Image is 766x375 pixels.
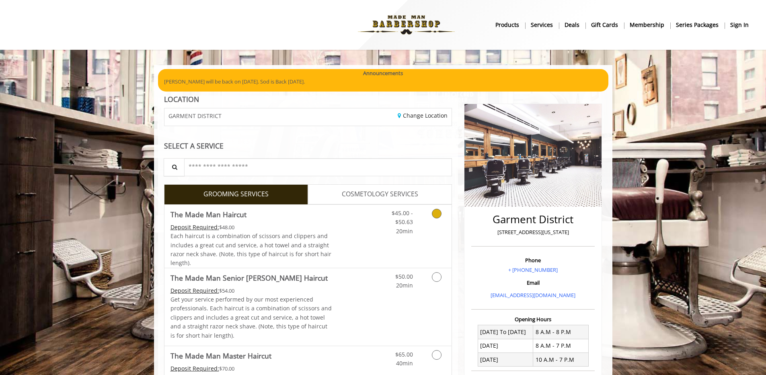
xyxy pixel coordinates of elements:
img: Made Man Barbershop logo [351,3,462,47]
div: $48.00 [170,223,332,232]
b: sign in [730,20,749,29]
span: This service needs some Advance to be paid before we block your appointment [170,365,219,372]
td: 10 A.M - 7 P.M [533,353,589,367]
b: Membership [630,20,664,29]
button: Service Search [164,158,185,176]
b: Announcements [363,69,403,77]
a: [EMAIL_ADDRESS][DOMAIN_NAME] [491,291,575,299]
b: Deals [565,20,579,29]
span: 40min [396,359,413,367]
a: Series packagesSeries packages [670,19,725,31]
a: Change Location [398,112,448,119]
span: $45.00 - $50.63 [392,209,413,226]
span: 20min [396,281,413,289]
a: MembershipMembership [624,19,670,31]
p: [PERSON_NAME] will be back on [DATE]. Sod is Back [DATE]. [164,77,602,86]
b: Services [531,20,553,29]
div: $54.00 [170,286,332,295]
td: [DATE] [478,353,533,367]
span: This service needs some Advance to be paid before we block your appointment [170,287,219,294]
b: products [495,20,519,29]
span: $50.00 [395,273,413,280]
span: $65.00 [395,351,413,358]
p: Get your service performed by our most experienced professionals. Each haircut is a combination o... [170,295,332,340]
td: [DATE] [478,339,533,353]
h2: Garment District [473,214,593,225]
h3: Opening Hours [471,316,595,322]
td: [DATE] To [DATE] [478,325,533,339]
b: The Made Man Haircut [170,209,246,220]
span: 20min [396,227,413,235]
b: The Made Man Master Haircut [170,350,271,361]
td: 8 A.M - 8 P.M [533,325,589,339]
span: GROOMING SERVICES [203,189,269,200]
span: Each haircut is a combination of scissors and clippers and includes a great cut and service, a ho... [170,232,331,267]
a: ServicesServices [525,19,559,31]
h3: Phone [473,257,593,263]
span: GARMENT DISTRICT [168,113,222,119]
span: COSMETOLOGY SERVICES [342,189,418,200]
div: SELECT A SERVICE [164,142,452,150]
a: DealsDeals [559,19,585,31]
b: Series packages [676,20,719,29]
span: This service needs some Advance to be paid before we block your appointment [170,223,219,231]
a: Productsproducts [490,19,525,31]
h3: Email [473,280,593,285]
b: gift cards [591,20,618,29]
a: sign insign in [725,19,754,31]
a: + [PHONE_NUMBER] [508,266,558,273]
b: LOCATION [164,94,199,104]
td: 8 A.M - 7 P.M [533,339,589,353]
a: Gift cardsgift cards [585,19,624,31]
p: [STREET_ADDRESS][US_STATE] [473,228,593,236]
div: $70.00 [170,364,332,373]
b: The Made Man Senior [PERSON_NAME] Haircut [170,272,328,283]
